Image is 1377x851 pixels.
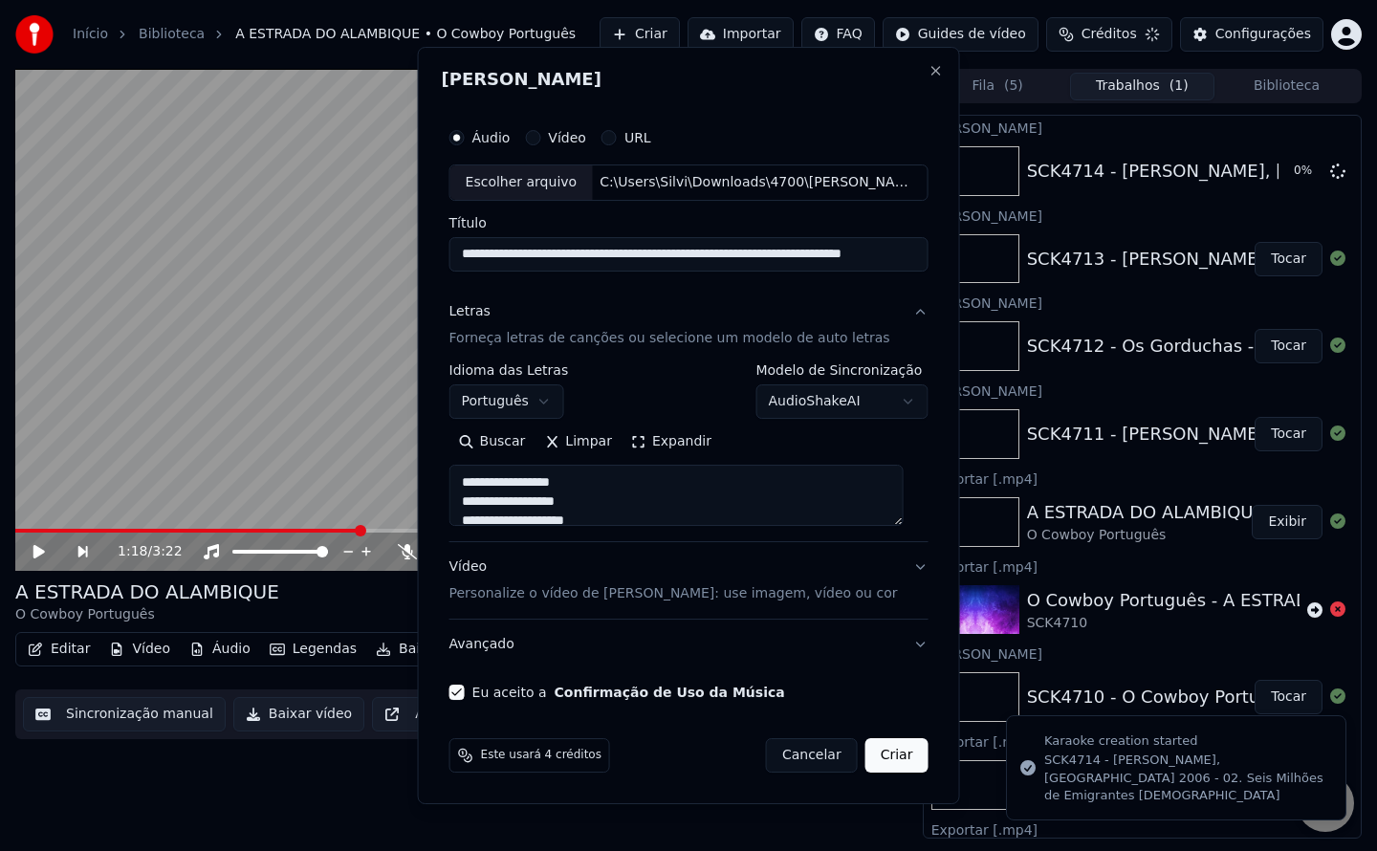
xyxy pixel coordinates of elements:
[449,329,890,348] p: Forneça letras de canções ou selecione um modelo de auto letras
[622,426,721,457] button: Expandir
[449,287,929,363] button: LetrasForneça letras de canções ou selecione um modelo de auto letras
[472,131,511,144] label: Áudio
[442,71,936,88] h2: [PERSON_NAME]
[449,620,929,669] button: Avançado
[450,165,593,200] div: Escolher arquivo
[548,131,586,144] label: Vídeo
[481,748,601,763] span: Este usará 4 créditos
[624,131,651,144] label: URL
[449,584,898,603] p: Personalize o vídeo de [PERSON_NAME]: use imagem, vídeo ou cor
[449,542,929,619] button: VídeoPersonalize o vídeo de [PERSON_NAME]: use imagem, vídeo ou cor
[592,173,917,192] div: C:\Users\Silvi\Downloads\4700\[PERSON_NAME], Tania 2006 - Sol & Festa\SCK4714 - [PERSON_NAME], Ta...
[449,302,491,321] div: Letras
[449,216,929,229] label: Título
[766,738,858,773] button: Cancelar
[535,426,622,457] button: Limpar
[555,686,785,699] button: Eu aceito a
[755,363,928,377] label: Modelo de Sincronização
[449,557,898,603] div: Vídeo
[865,738,929,773] button: Criar
[449,426,535,457] button: Buscar
[449,363,569,377] label: Idioma das Letras
[472,686,785,699] label: Eu aceito a
[449,363,929,541] div: LetrasForneça letras de canções ou selecione um modelo de auto letras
